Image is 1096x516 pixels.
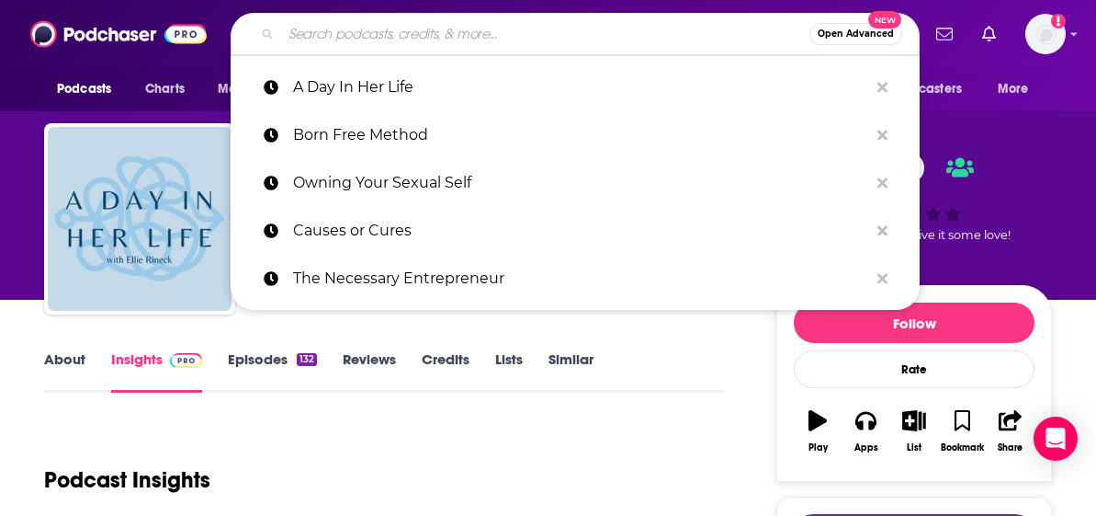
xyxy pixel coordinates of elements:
[1025,14,1066,54] span: Logged in as KTMSseat4
[941,442,984,453] div: Bookmark
[842,398,889,464] button: Apps
[293,111,868,159] p: Born Free Method
[1051,14,1066,29] svg: Add a profile image
[30,17,207,52] img: Podchaser - Follow, Share and Rate Podcasts
[794,350,1034,388] div: Rate
[809,23,902,45] button: Open AdvancedNew
[938,398,986,464] button: Bookmark
[228,350,317,393] a: Episodes132
[231,13,920,55] div: Search podcasts, credits, & more...
[1025,14,1066,54] button: Show profile menu
[495,350,523,393] a: Lists
[794,303,1034,343] button: Follow
[44,466,210,494] h1: Podcast Insights
[133,72,196,107] a: Charts
[343,350,396,393] a: Reviews
[868,11,901,29] span: New
[281,19,809,49] input: Search podcasts, credits, & more...
[998,76,1029,102] span: More
[422,350,469,393] a: Credits
[57,76,111,102] span: Podcasts
[293,63,868,111] p: A Day In Her Life
[1025,14,1066,54] img: User Profile
[907,442,921,453] div: List
[145,76,185,102] span: Charts
[794,398,842,464] button: Play
[218,76,283,102] span: Monitoring
[929,18,960,50] a: Show notifications dropdown
[987,398,1034,464] button: Share
[205,72,307,107] button: open menu
[44,72,135,107] button: open menu
[548,350,593,393] a: Similar
[293,255,868,303] p: The Necessary Entrepreneur
[975,18,1003,50] a: Show notifications dropdown
[48,127,232,311] img: A Day In Her Life
[854,442,878,453] div: Apps
[293,159,868,207] p: Owning Your Sexual Self
[297,353,317,366] div: 132
[44,350,85,393] a: About
[818,29,894,39] span: Open Advanced
[231,207,920,255] a: Causes or Cures
[293,207,868,255] p: Causes or Cures
[862,72,989,107] button: open menu
[998,442,1023,453] div: Share
[231,63,920,111] a: A Day In Her Life
[1034,417,1078,461] div: Open Intercom Messenger
[231,159,920,207] a: Owning Your Sexual Self
[231,111,920,159] a: Born Free Method
[231,255,920,303] a: The Necessary Entrepreneur
[170,353,202,368] img: Podchaser Pro
[890,398,938,464] button: List
[808,442,828,453] div: Play
[985,72,1052,107] button: open menu
[111,350,202,393] a: InsightsPodchaser Pro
